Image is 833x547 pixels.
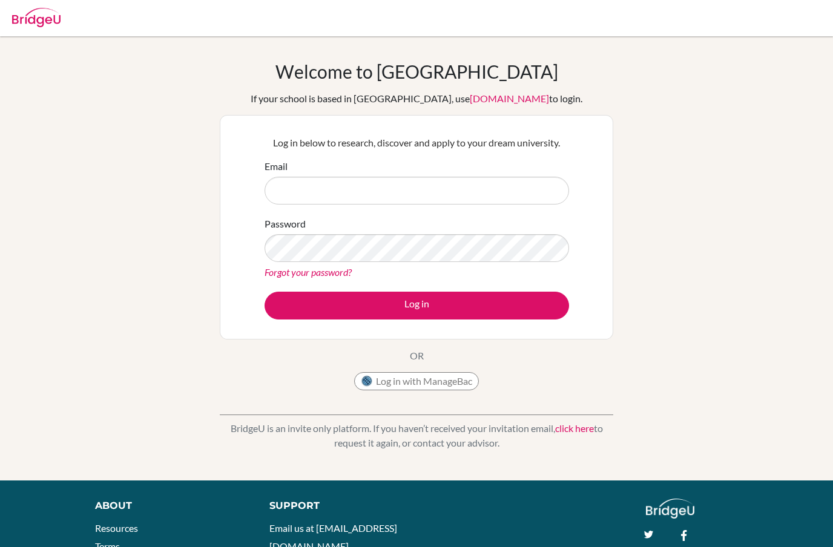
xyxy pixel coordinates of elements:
[12,8,61,27] img: Bridge-U
[265,136,569,150] p: Log in below to research, discover and apply to your dream university.
[555,422,594,434] a: click here
[251,91,582,106] div: If your school is based in [GEOGRAPHIC_DATA], use to login.
[275,61,558,82] h1: Welcome to [GEOGRAPHIC_DATA]
[95,499,242,513] div: About
[265,292,569,319] button: Log in
[265,159,288,174] label: Email
[470,93,549,104] a: [DOMAIN_NAME]
[265,217,306,231] label: Password
[646,499,695,519] img: logo_white@2x-f4f0deed5e89b7ecb1c2cc34c3e3d731f90f0f143d5ea2071677605dd97b5244.png
[265,266,352,278] a: Forgot your password?
[95,522,138,534] a: Resources
[220,421,613,450] p: BridgeU is an invite only platform. If you haven’t received your invitation email, to request it ...
[354,372,479,390] button: Log in with ManageBac
[410,349,424,363] p: OR
[269,499,404,513] div: Support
